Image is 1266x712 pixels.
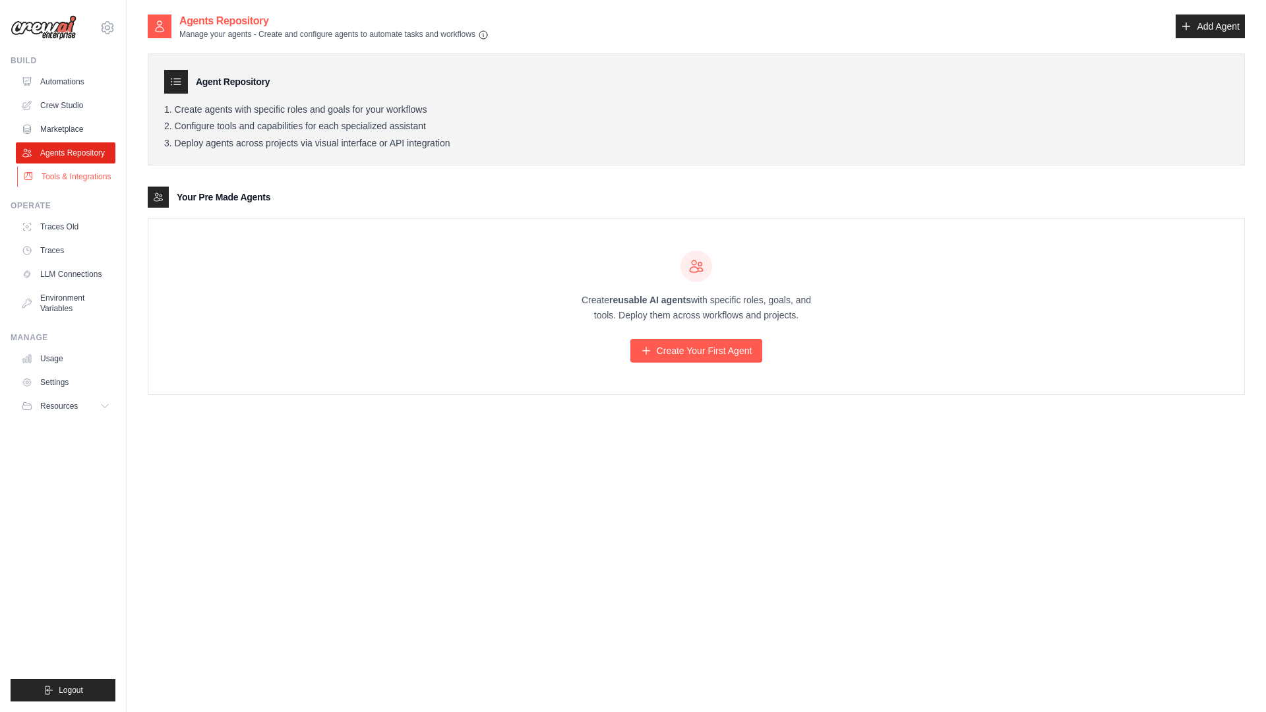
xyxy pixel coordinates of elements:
li: Configure tools and capabilities for each specialized assistant [164,121,1228,133]
button: Logout [11,679,115,701]
div: Operate [11,200,115,211]
span: Logout [59,685,83,696]
li: Create agents with specific roles and goals for your workflows [164,104,1228,116]
a: Create Your First Agent [630,339,763,363]
a: Automations [16,71,115,92]
h3: Agent Repository [196,75,270,88]
a: Settings [16,372,115,393]
span: Resources [40,401,78,411]
h3: Your Pre Made Agents [177,191,270,204]
a: Usage [16,348,115,369]
a: Environment Variables [16,287,115,319]
a: Agents Repository [16,142,115,163]
div: Build [11,55,115,66]
li: Deploy agents across projects via visual interface or API integration [164,138,1228,150]
h2: Agents Repository [179,13,489,29]
a: Traces [16,240,115,261]
a: LLM Connections [16,264,115,285]
a: Marketplace [16,119,115,140]
a: Tools & Integrations [17,166,117,187]
button: Resources [16,396,115,417]
p: Manage your agents - Create and configure agents to automate tasks and workflows [179,29,489,40]
a: Traces Old [16,216,115,237]
img: Logo [11,15,76,40]
div: Manage [11,332,115,343]
a: Crew Studio [16,95,115,116]
p: Create with specific roles, goals, and tools. Deploy them across workflows and projects. [570,293,823,323]
strong: reusable AI agents [609,295,691,305]
a: Add Agent [1176,15,1245,38]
